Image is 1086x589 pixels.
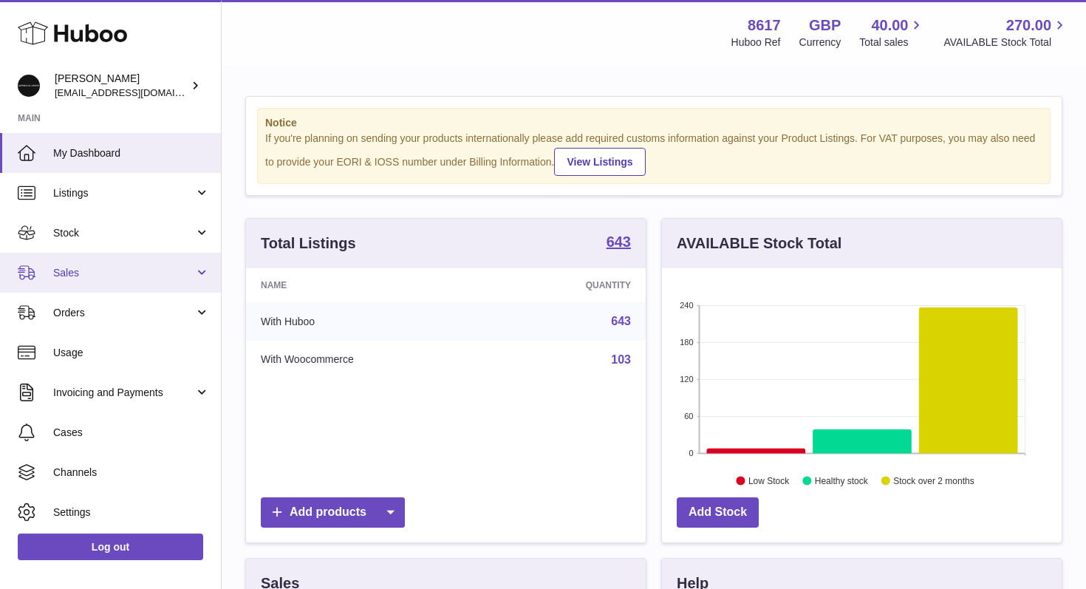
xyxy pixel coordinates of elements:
span: My Dashboard [53,146,210,160]
span: Usage [53,346,210,360]
span: 40.00 [871,16,908,35]
strong: 8617 [748,16,781,35]
text: Healthy stock [815,475,869,486]
text: Stock over 2 months [893,475,974,486]
div: Currency [799,35,841,50]
span: Channels [53,466,210,480]
span: [EMAIL_ADDRESS][DOMAIN_NAME] [55,86,217,98]
text: Low Stock [748,475,790,486]
text: 240 [680,301,693,310]
span: Listings [53,186,194,200]
span: 270.00 [1006,16,1051,35]
img: hello@alfredco.com [18,75,40,97]
span: Orders [53,306,194,320]
text: 120 [680,375,693,384]
span: Sales [53,266,194,280]
h3: Total Listings [261,234,356,253]
span: AVAILABLE Stock Total [943,35,1068,50]
a: View Listings [554,148,645,176]
td: With Huboo [246,302,494,341]
a: 270.00 AVAILABLE Stock Total [943,16,1068,50]
a: Add Stock [677,497,759,528]
a: 103 [611,353,631,366]
th: Name [246,268,494,302]
text: 180 [680,338,693,347]
text: 60 [684,412,693,421]
th: Quantity [494,268,646,302]
strong: Notice [265,116,1042,130]
span: Stock [53,226,194,240]
div: Huboo Ref [731,35,781,50]
a: 643 [607,234,631,252]
a: 643 [611,315,631,327]
div: If you're planning on sending your products internationally please add required customs informati... [265,132,1042,176]
a: Add products [261,497,405,528]
td: With Woocommerce [246,341,494,379]
strong: 643 [607,234,631,249]
text: 0 [689,449,693,457]
span: Invoicing and Payments [53,386,194,400]
span: Cases [53,426,210,440]
strong: GBP [809,16,841,35]
a: 40.00 Total sales [859,16,925,50]
div: [PERSON_NAME] [55,72,188,100]
a: Log out [18,534,203,560]
span: Settings [53,505,210,520]
span: Total sales [859,35,925,50]
h3: AVAILABLE Stock Total [677,234,841,253]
